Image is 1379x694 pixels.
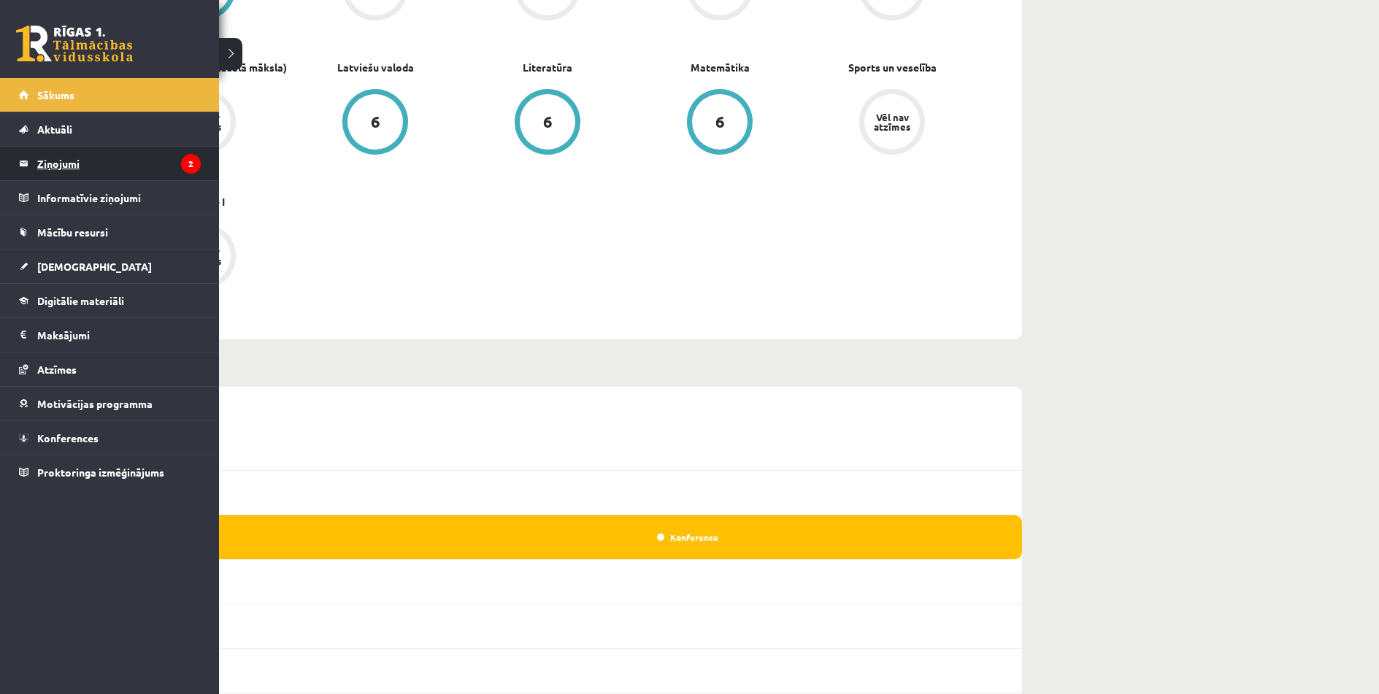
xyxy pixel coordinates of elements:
a: [DEMOGRAPHIC_DATA] [19,250,201,283]
a: Digitālie materiāli [19,284,201,317]
a: Motivācijas programma [19,387,201,420]
span: Aktuāli [37,123,72,136]
a: Sports un veselība [848,60,937,75]
a: 6 [461,89,634,158]
span: Sākums [37,88,74,101]
a: Maksājumi [19,318,201,352]
a: Vēl nav atzīmes [806,89,978,158]
legend: Informatīvie ziņojumi [37,181,201,215]
a: Informatīvie ziņojumi [19,181,201,215]
a: Konferences [19,421,201,455]
span: Proktoringa izmēģinājums [37,466,164,479]
a: 6 [634,89,806,158]
div: 6 [543,114,553,130]
a: Aktuāli [19,112,201,146]
div: 6 [371,114,380,130]
span: Motivācijas programma [37,397,153,410]
span: Digitālie materiāli [37,294,124,307]
div: 6 [715,114,725,130]
span: Konferences [37,431,99,444]
a: Matemātika [691,60,750,75]
legend: Maksājumi [37,318,201,352]
a: Konference [657,531,718,543]
legend: Ziņojumi [37,147,201,180]
a: Mācību resursi [19,215,201,249]
a: Latviešu valoda [337,60,414,75]
a: Proktoringa izmēģinājums [19,455,201,489]
a: Ziņojumi2 [19,147,201,180]
span: Atzīmes [37,363,77,376]
a: Atzīmes [19,352,201,386]
span: [DEMOGRAPHIC_DATA] [37,260,152,273]
a: Rīgas 1. Tālmācības vidusskola [16,26,133,62]
a: Literatūra [523,60,572,75]
span: Mācību resursi [37,225,108,239]
p: Nedēļa [93,358,1016,378]
a: 6 [289,89,461,158]
i: 2 [181,154,201,174]
div: Vēl nav atzīmes [872,112,913,131]
div: (15.09 - 21.09) [88,387,1022,426]
a: Sākums [19,78,201,112]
